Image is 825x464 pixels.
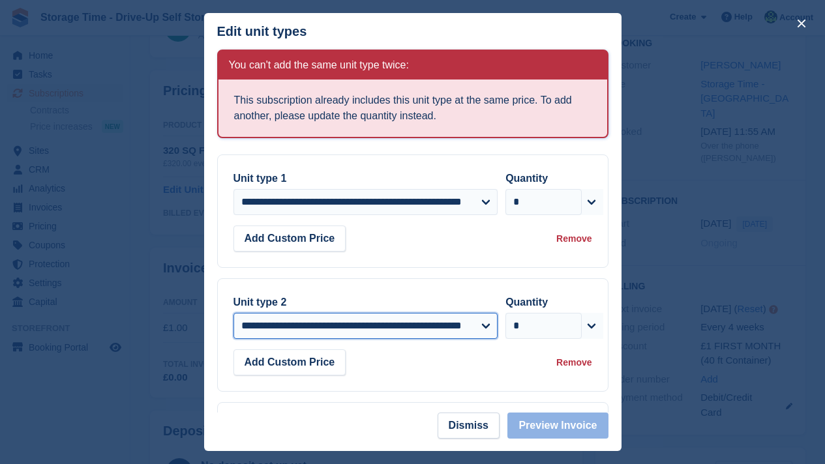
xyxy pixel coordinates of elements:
button: Add Custom Price [233,225,346,252]
li: This subscription already includes this unit type at the same price. To add another, please updat... [234,93,592,124]
button: Dismiss [438,413,500,439]
div: Remove [556,232,592,246]
a: + Add another [217,402,608,440]
label: Unit type 1 [233,173,287,184]
button: Preview Invoice [507,413,608,439]
label: Quantity [505,173,548,184]
label: Quantity [505,297,548,308]
button: Add Custom Price [233,349,346,375]
button: close [791,13,812,34]
div: Remove [556,356,592,370]
label: Unit type 2 [233,297,287,308]
p: Edit unit types [217,24,307,39]
h2: You can't add the same unit type twice: [229,59,409,72]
